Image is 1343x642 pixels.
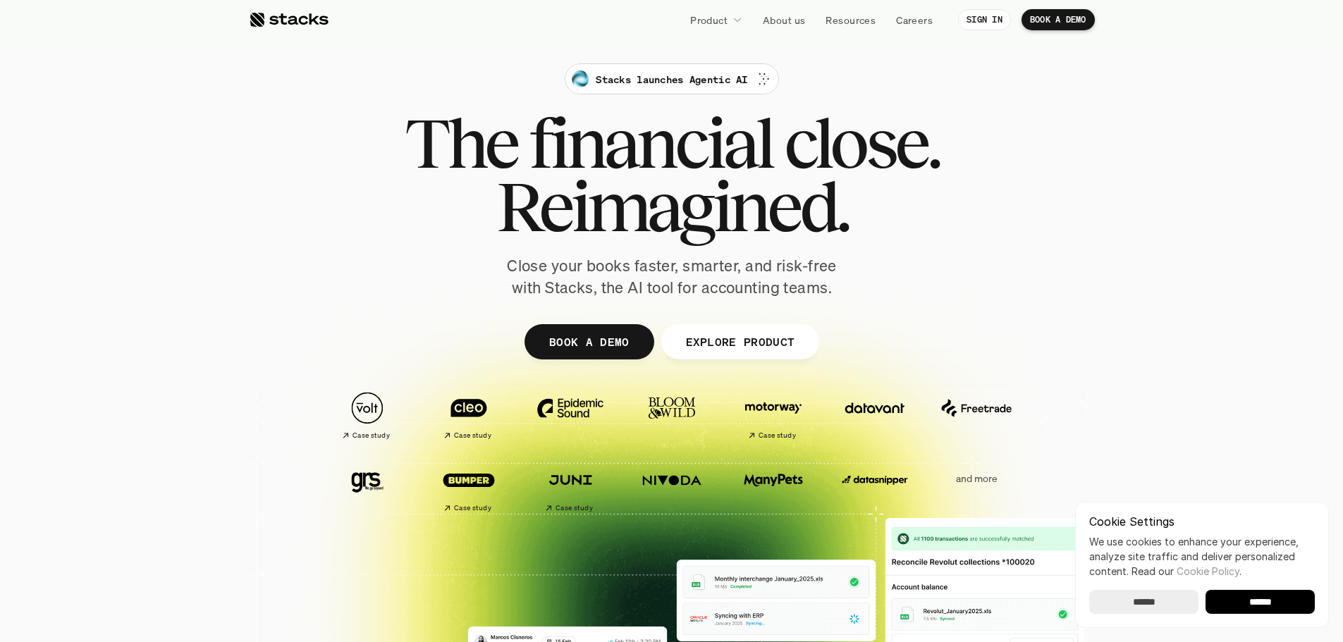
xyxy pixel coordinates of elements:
[685,331,795,352] p: EXPLORE PRODUCT
[690,13,728,27] p: Product
[352,431,390,440] h2: Case study
[454,504,491,512] h2: Case study
[556,504,593,512] h2: Case study
[759,431,796,440] h2: Case study
[405,111,517,175] span: The
[967,15,1002,25] p: SIGN IN
[548,331,629,352] p: BOOK A DEMO
[826,13,876,27] p: Resources
[730,385,817,446] a: Case study
[896,13,933,27] p: Careers
[425,385,513,446] a: Case study
[754,7,814,32] a: About us
[565,63,778,94] a: Stacks launches Agentic AI
[425,457,513,518] a: Case study
[817,7,884,32] a: Resources
[1089,516,1315,527] p: Cookie Settings
[454,431,491,440] h2: Case study
[1089,534,1315,579] p: We use cookies to enhance your experience, analyze site traffic and deliver personalized content.
[596,72,747,87] p: Stacks launches Agentic AI
[1022,9,1095,30] a: BOOK A DEMO
[496,175,847,238] span: Reimagined.
[529,111,772,175] span: financial
[524,324,654,359] a: BOOK A DEMO
[527,457,614,518] a: Case study
[1177,565,1239,577] a: Cookie Policy
[1030,15,1086,25] p: BOOK A DEMO
[888,7,941,32] a: Careers
[661,324,819,359] a: EXPLORE PRODUCT
[958,9,1011,30] a: SIGN IN
[784,111,939,175] span: close.
[324,385,411,446] a: Case study
[933,473,1020,485] p: and more
[496,255,848,299] p: Close your books faster, smarter, and risk-free with Stacks, the AI tool for accounting teams.
[1132,565,1241,577] span: Read our .
[763,13,805,27] p: About us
